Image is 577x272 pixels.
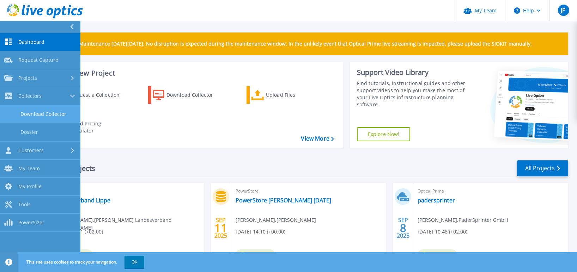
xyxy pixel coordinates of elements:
button: OK [124,256,144,268]
span: My Team [18,165,40,172]
span: [PERSON_NAME] , [PERSON_NAME] [236,216,316,224]
span: Optical Prime [53,187,200,195]
span: Customers [18,147,44,154]
span: PowerStore [236,187,382,195]
div: SEP 2025 [396,215,410,241]
span: Tools [18,201,31,208]
span: Optical Prime [418,187,564,195]
a: Explore Now! [357,127,411,141]
div: Download Collector [166,88,223,102]
div: Upload Files [266,88,322,102]
a: Cloud Pricing Calculator [50,118,129,136]
span: JP [561,7,566,13]
a: Landesverband Lippe [53,197,110,204]
span: Complete [236,249,275,260]
span: 11 [214,225,227,231]
span: [DATE] 10:48 (+02:00) [418,228,467,236]
h3: Start a New Project [50,69,334,77]
span: [DATE] 14:10 (+00:00) [236,228,285,236]
a: PowerStore [PERSON_NAME] [DATE] [236,197,331,204]
span: My Profile [18,183,42,190]
a: All Projects [517,160,568,176]
span: PowerSizer [18,219,44,226]
span: [PERSON_NAME] , PaderSprinter GmbH [418,216,508,224]
span: Complete [418,249,457,260]
a: View More [301,135,334,142]
span: Collectors [18,93,42,99]
p: Scheduled Maintenance [DATE][DATE]: No disruption is expected during the maintenance window. In t... [53,41,532,47]
span: Request Capture [18,57,58,63]
div: Find tutorials, instructional guides and other support videos to help you make the most of your L... [357,80,467,108]
span: Dashboard [18,39,44,45]
a: Download Collector [148,86,227,104]
div: Support Video Library [357,68,467,77]
div: Request a Collection [70,88,127,102]
span: This site uses cookies to track your navigation. [19,256,144,268]
div: SEP 2025 [214,215,227,241]
a: Request a Collection [50,86,129,104]
div: Cloud Pricing Calculator [69,120,126,134]
a: padersprinter [418,197,455,204]
span: [PERSON_NAME] , [PERSON_NAME] Landesverband [PERSON_NAME] [53,216,204,232]
span: 8 [400,225,406,231]
span: Projects [18,75,37,81]
a: Upload Files [247,86,325,104]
